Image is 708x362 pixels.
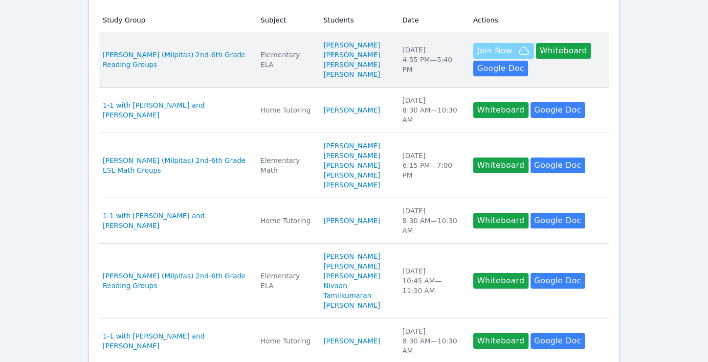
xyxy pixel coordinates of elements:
[261,216,312,226] div: Home Tutoring
[402,95,462,125] div: [DATE] 8:30 AM — 10:30 AM
[99,88,609,133] tr: 1-1 with [PERSON_NAME] and [PERSON_NAME]Home Tutoring[PERSON_NAME][DATE]8:30 AM—10:30 AMWhiteboar...
[323,151,380,160] a: [PERSON_NAME]
[323,40,380,50] a: [PERSON_NAME]
[473,158,529,173] button: Whiteboard
[473,102,529,118] button: Whiteboard
[531,273,585,289] a: Google Doc
[531,333,585,349] a: Google Doc
[323,336,380,346] a: [PERSON_NAME]
[317,8,397,32] th: Students
[323,160,380,170] a: [PERSON_NAME]
[261,50,312,69] div: Elementary ELA
[402,206,462,235] div: [DATE] 8:30 AM — 10:30 AM
[473,43,534,59] button: Join Now
[261,156,312,175] div: Elementary Math
[473,333,529,349] button: Whiteboard
[255,8,318,32] th: Subject
[473,61,528,76] a: Google Doc
[103,156,249,175] a: [PERSON_NAME] (Milpitas) 2nd-6th Grade ESL Math Groups
[103,331,249,351] a: 1-1 with [PERSON_NAME] and [PERSON_NAME]
[99,244,609,318] tr: [PERSON_NAME] (Milpitas) 2nd-6th Grade Reading GroupsElementary ELA[PERSON_NAME][PERSON_NAME][PER...
[99,198,609,244] tr: 1-1 with [PERSON_NAME] and [PERSON_NAME]Home Tutoring[PERSON_NAME][DATE]8:30 AM—10:30 AMWhiteboar...
[323,251,380,261] a: [PERSON_NAME]
[531,213,585,228] a: Google Doc
[397,8,467,32] th: Date
[531,158,585,173] a: Google Doc
[402,45,462,74] div: [DATE] 4:55 PM — 5:40 PM
[323,141,380,151] a: [PERSON_NAME]
[261,336,312,346] div: Home Tutoring
[467,8,609,32] th: Actions
[323,180,380,190] a: [PERSON_NAME]
[323,69,380,79] a: [PERSON_NAME]
[99,32,609,88] tr: [PERSON_NAME] (Milpitas) 2nd-6th Grade Reading GroupsElementary ELA[PERSON_NAME][PERSON_NAME][PER...
[323,50,380,60] a: [PERSON_NAME]
[99,8,255,32] th: Study Group
[261,271,312,291] div: Elementary ELA
[402,266,462,295] div: [DATE] 10:45 AM — 11:30 AM
[323,170,380,180] a: [PERSON_NAME]
[402,151,462,180] div: [DATE] 6:15 PM — 7:00 PM
[536,43,591,59] button: Whiteboard
[103,211,249,230] a: 1-1 with [PERSON_NAME] and [PERSON_NAME]
[103,100,249,120] a: 1-1 with [PERSON_NAME] and [PERSON_NAME]
[477,45,512,57] span: Join Now
[103,50,249,69] a: [PERSON_NAME] (Milpitas) 2nd-6th Grade Reading Groups
[323,216,380,226] a: [PERSON_NAME]
[99,133,609,198] tr: [PERSON_NAME] (Milpitas) 2nd-6th Grade ESL Math GroupsElementary Math[PERSON_NAME][PERSON_NAME][P...
[402,326,462,356] div: [DATE] 8:30 AM — 10:30 AM
[323,300,380,310] a: [PERSON_NAME]
[103,271,249,291] a: [PERSON_NAME] (Milpitas) 2nd-6th Grade Reading Groups
[323,60,380,69] a: [PERSON_NAME]
[531,102,585,118] a: Google Doc
[473,273,529,289] button: Whiteboard
[323,105,380,115] a: [PERSON_NAME]
[323,281,391,300] a: Nivaan Tamilkumaran
[323,261,380,271] a: [PERSON_NAME]
[323,271,380,281] a: [PERSON_NAME]
[473,213,529,228] button: Whiteboard
[261,105,312,115] div: Home Tutoring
